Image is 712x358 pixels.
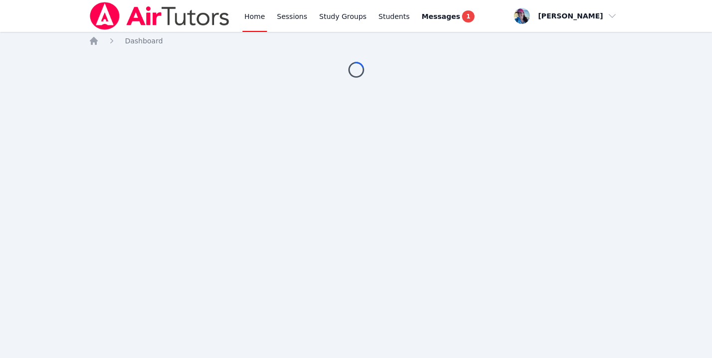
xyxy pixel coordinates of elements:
[422,11,460,21] span: Messages
[125,36,163,46] a: Dashboard
[462,10,474,22] span: 1
[89,36,623,46] nav: Breadcrumb
[125,37,163,45] span: Dashboard
[89,2,230,30] img: Air Tutors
